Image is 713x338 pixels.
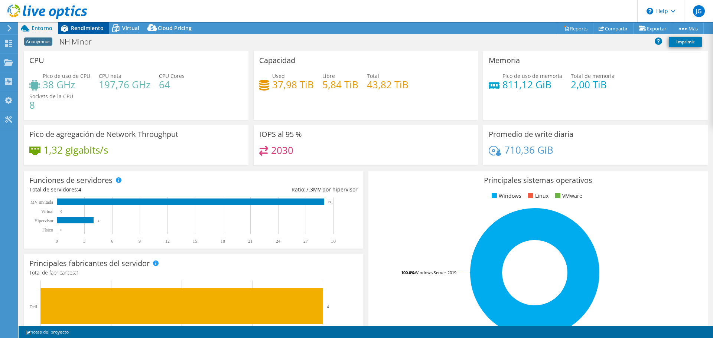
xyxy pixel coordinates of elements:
[221,239,225,244] text: 18
[259,56,295,65] h3: Capacidad
[306,186,313,193] span: 7.3
[111,239,113,244] text: 6
[122,24,139,32] span: Virtual
[139,239,141,244] text: 9
[193,239,197,244] text: 15
[415,270,456,275] tspan: Windows Server 2019
[29,56,44,65] h3: CPU
[401,270,415,275] tspan: 100.0%
[29,269,358,277] h4: Total de fabricantes:
[24,37,52,46] span: Anonymous
[98,219,100,223] text: 4
[99,72,121,79] span: CPU neta
[35,218,53,223] text: Hipervisor
[526,192,548,200] li: Linux
[328,200,332,204] text: 29
[367,72,379,79] span: Total
[322,72,335,79] span: Libre
[490,192,521,200] li: Windows
[553,192,582,200] li: VMware
[42,227,53,233] tspan: Físico
[56,239,58,244] text: 0
[272,81,314,89] h4: 37,98 TiB
[41,209,54,214] text: Virtual
[43,81,90,89] h4: 38 GHz
[272,72,285,79] span: Used
[29,304,37,309] text: Dell
[20,327,74,337] a: notas del proyecto
[99,81,150,89] h4: 197,76 GHz
[78,186,81,193] span: 4
[571,72,615,79] span: Total de memoria
[32,24,52,32] span: Entorno
[374,176,702,184] h3: Principales sistemas operativos
[29,101,73,109] h4: 8
[502,72,562,79] span: Pico de uso de memoria
[29,186,193,194] div: Total de servidores:
[502,81,562,89] h4: 811,12 GiB
[56,38,103,46] h1: NH Minor
[159,81,185,89] h4: 64
[248,239,253,244] text: 21
[593,23,634,34] a: Compartir
[367,81,408,89] h4: 43,82 TiB
[489,56,520,65] h3: Memoria
[158,24,192,32] span: Cloud Pricing
[303,239,308,244] text: 27
[29,259,150,268] h3: Principales fabricantes del servidor
[633,23,672,34] a: Exportar
[322,81,358,89] h4: 5,84 TiB
[159,72,185,79] span: CPU Cores
[276,239,280,244] text: 24
[29,93,73,100] span: Sockets de la CPU
[83,239,85,244] text: 3
[43,72,90,79] span: Pico de uso de CPU
[30,200,53,205] text: MV invitada
[61,210,62,213] text: 0
[165,239,170,244] text: 12
[693,5,705,17] span: JG
[571,81,615,89] h4: 2,00 TiB
[327,304,329,309] text: 4
[76,269,79,276] span: 1
[331,239,336,244] text: 30
[669,37,702,47] a: Imprimir
[71,24,104,32] span: Rendimiento
[43,146,108,154] h4: 1,32 gigabits/s
[489,130,573,138] h3: Promedio de write diaria
[558,23,593,34] a: Reports
[647,8,653,14] svg: \n
[259,130,302,138] h3: IOPS al 95 %
[29,176,113,184] h3: Funciones de servidores
[193,186,358,194] div: Ratio: MV por hipervisor
[29,130,178,138] h3: Pico de agregación de Network Throughput
[672,23,704,34] a: Más
[271,146,293,154] h4: 2030
[61,228,62,232] text: 0
[504,146,553,154] h4: 710,36 GiB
